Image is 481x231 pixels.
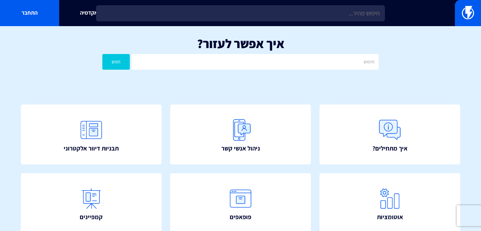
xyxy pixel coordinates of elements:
[96,5,385,21] input: חיפוש מהיר...
[102,54,130,70] button: חפש
[10,37,471,51] h1: איך אפשר לעזור?
[320,105,460,164] a: איך מתחילים?
[221,144,260,153] span: ניהול אנשי קשר
[372,144,408,153] span: איך מתחילים?
[230,213,251,222] span: פופאפים
[132,54,378,70] input: חיפוש
[64,144,119,153] span: תבניות דיוור אלקטרוני
[170,105,311,164] a: ניהול אנשי קשר
[21,105,161,164] a: תבניות דיוור אלקטרוני
[377,213,403,222] span: אוטומציות
[80,213,103,222] span: קמפיינים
